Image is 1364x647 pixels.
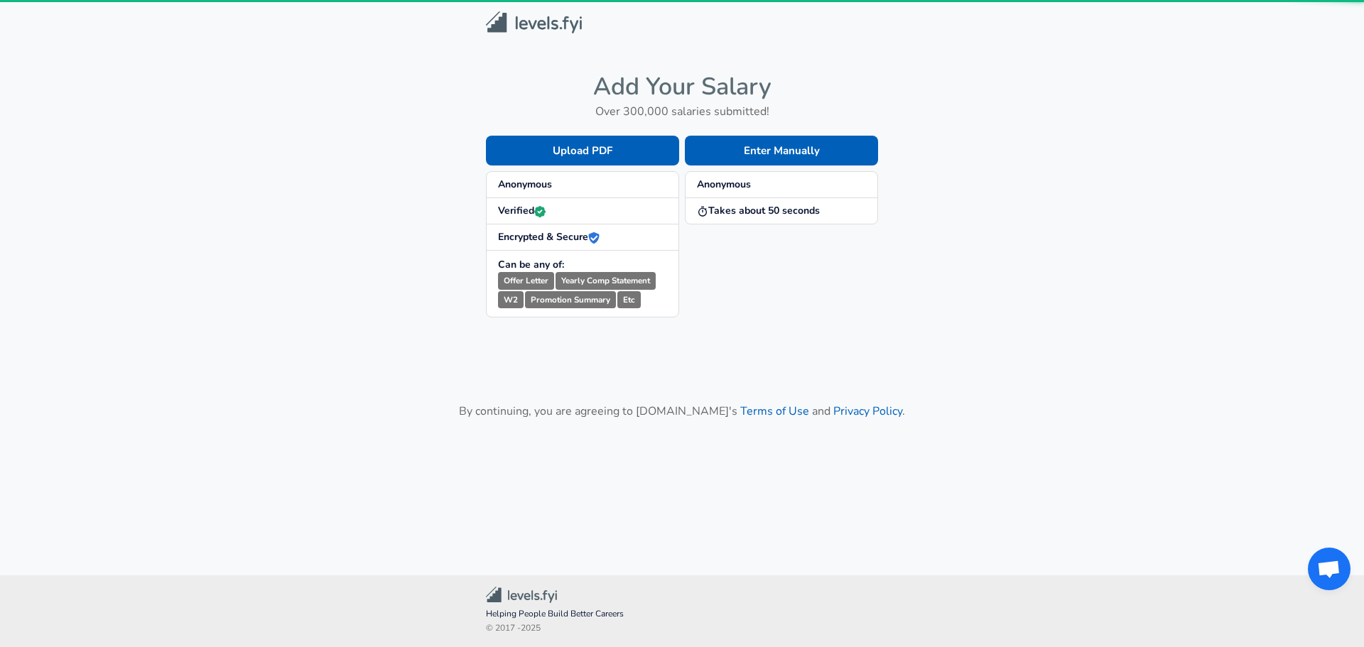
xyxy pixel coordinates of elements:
[486,587,557,603] img: Levels.fyi Community
[685,136,878,165] button: Enter Manually
[486,607,878,621] span: Helping People Build Better Careers
[498,272,554,290] small: Offer Letter
[617,291,641,309] small: Etc
[486,102,878,121] h6: Over 300,000 salaries submitted!
[697,204,820,217] strong: Takes about 50 seconds
[740,403,809,419] a: Terms of Use
[697,178,751,191] strong: Anonymous
[1308,548,1351,590] a: Open chat
[498,230,600,244] strong: Encrypted & Secure
[498,178,552,191] strong: Anonymous
[556,272,656,290] small: Yearly Comp Statement
[498,204,546,217] strong: Verified
[525,291,616,309] small: Promotion Summary
[486,136,679,165] button: Upload PDF
[498,291,524,309] small: W2
[498,258,564,271] strong: Can be any of:
[833,403,902,419] a: Privacy Policy
[486,621,878,636] span: © 2017 - 2025
[486,11,582,33] img: Levels.fyi
[486,72,878,102] h4: Add Your Salary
